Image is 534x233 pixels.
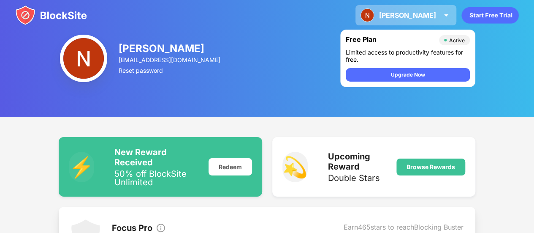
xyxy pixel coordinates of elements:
div: Limited access to productivity features for free. [346,49,470,63]
div: animation [461,7,519,24]
img: ACg8ocJrhAZK8kzps1CoxwX0EZZkZlwTjsc0ejnhuINMe2SDOMmucw=s96-c [60,35,107,82]
div: Active [449,37,465,44]
img: blocksite-icon.svg [15,5,87,25]
div: [PERSON_NAME] [379,11,436,19]
img: info.svg [156,223,166,233]
div: Free Plan [346,35,435,45]
img: ACg8ocJrhAZK8kzps1CoxwX0EZZkZlwTjsc0ejnhuINMe2SDOMmucw=s96-c [361,8,374,22]
div: Browse Rewards [407,164,455,170]
div: New Reward Received [114,147,198,167]
div: Reset password [119,67,222,74]
div: [EMAIL_ADDRESS][DOMAIN_NAME] [119,56,222,63]
div: Double Stars [328,174,386,182]
div: [PERSON_NAME] [119,42,222,55]
div: 💫 [282,152,308,182]
div: Upgrade Now [390,71,425,79]
div: Redeem [209,158,252,175]
div: Upcoming Reward [328,151,386,172]
div: ⚡️ [69,152,94,182]
div: 50% off BlockSite Unlimited [114,170,198,186]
